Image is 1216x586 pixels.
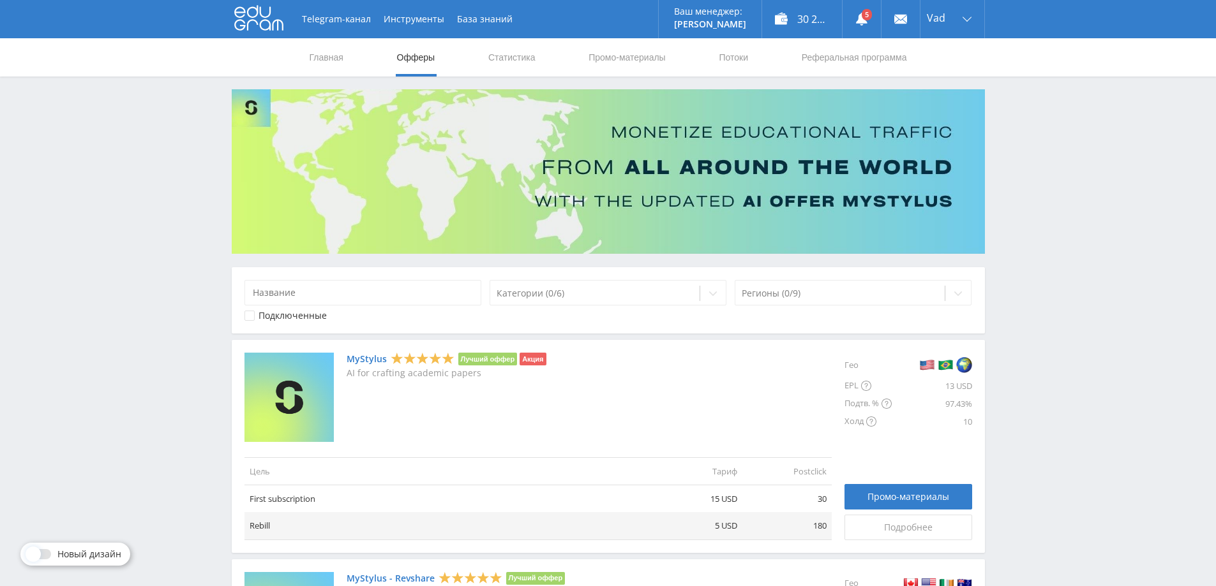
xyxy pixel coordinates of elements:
[244,485,653,513] td: First subscription
[653,485,742,513] td: 15 USD
[844,515,972,540] a: Подробнее
[892,395,972,413] div: 97.43%
[674,19,746,29] p: [PERSON_NAME]
[844,413,892,430] div: Холд
[844,484,972,509] a: Промо-материалы
[347,573,435,583] a: MyStylus - Revshare
[244,280,482,305] input: Название
[587,38,666,77] a: Промо-материалы
[347,354,387,364] a: MyStylus
[742,485,832,513] td: 30
[844,353,892,377] div: Гео
[892,377,972,395] div: 13 USD
[892,413,972,430] div: 10
[347,368,546,378] p: AI for crafting academic papers
[844,377,892,395] div: EPL
[259,311,327,321] div: Подключенные
[927,13,945,23] span: Vad
[844,395,892,413] div: Подтв. %
[742,512,832,539] td: 180
[653,457,742,485] td: Тариф
[308,38,345,77] a: Главная
[244,457,653,485] td: Цель
[232,89,985,254] img: Banner
[396,38,437,77] a: Офферы
[506,572,566,585] li: Лучший оффер
[884,522,933,532] span: Подробнее
[717,38,749,77] a: Потоки
[244,512,653,539] td: Rebill
[653,512,742,539] td: 5 USD
[742,457,832,485] td: Postclick
[244,353,334,442] img: MyStylus
[439,571,502,584] div: 5 Stars
[867,492,949,502] span: Промо-материалы
[487,38,537,77] a: Статистика
[674,6,746,17] p: Ваш менеджер:
[57,549,121,559] span: Новый дизайн
[391,352,454,365] div: 5 Stars
[458,353,518,365] li: Лучший оффер
[520,353,546,365] li: Акция
[800,38,908,77] a: Реферальная программа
